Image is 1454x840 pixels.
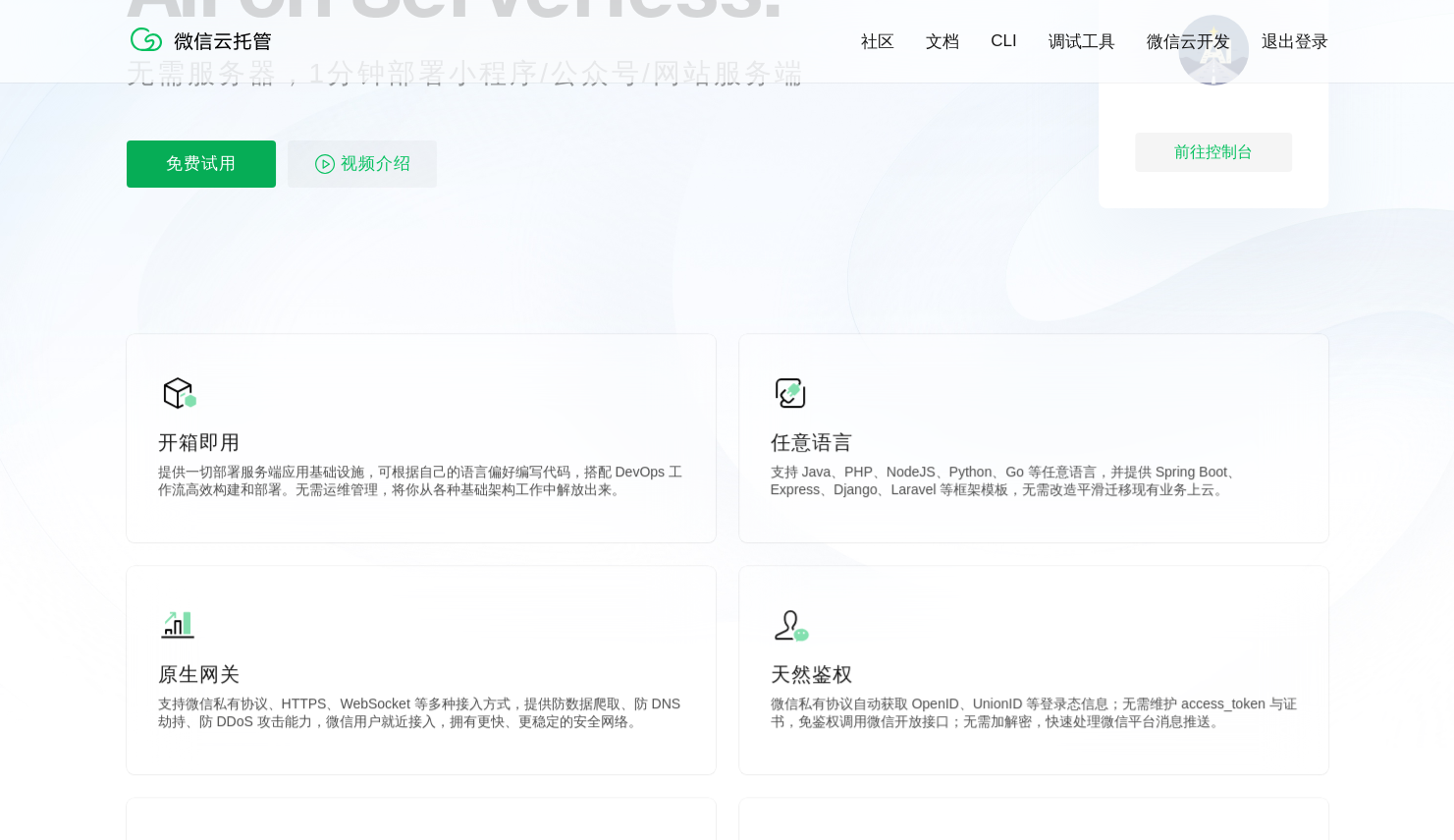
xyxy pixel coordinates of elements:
p: 支持 Java、PHP、NodeJS、Python、Go 等任意语言，并提供 Spring Boot、Express、Django、Laravel 等框架模板，无需改造平滑迁移现有业务上云。 [771,464,1297,503]
a: 社区 [861,30,894,53]
a: CLI [991,31,1016,51]
img: 微信云托管 [127,20,284,59]
p: 原生网关 [158,660,684,688]
p: 微信私有协议自动获取 OpenID、UnionID 等登录态信息；无需维护 access_token 与证书，免鉴权调用微信开放接口；无需加解密，快速处理微信平台消息推送。 [771,696,1297,735]
p: 开箱即用 [158,428,684,456]
a: 微信云托管 [127,45,284,62]
p: 任意语言 [771,428,1297,456]
a: 退出登录 [1262,30,1328,53]
a: 微信云开发 [1147,30,1230,53]
p: 天然鉴权 [771,660,1297,688]
img: video_play.svg [313,152,337,176]
p: 提供一切部署服务端应用基础设施，可根据自己的语言偏好编写代码，搭配 DevOps 工作流高效构建和部署。无需运维管理，将你从各种基础架构工作中解放出来。 [158,464,684,503]
p: 免费试用 [127,140,276,188]
span: 视频介绍 [341,140,411,188]
div: 前往控制台 [1135,133,1292,172]
a: 文档 [926,30,959,53]
a: 调试工具 [1049,30,1115,53]
p: 支持微信私有协议、HTTPS、WebSocket 等多种接入方式，提供防数据爬取、防 DNS 劫持、防 DDoS 攻击能力，微信用户就近接入，拥有更快、更稳定的安全网络。 [158,696,684,735]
